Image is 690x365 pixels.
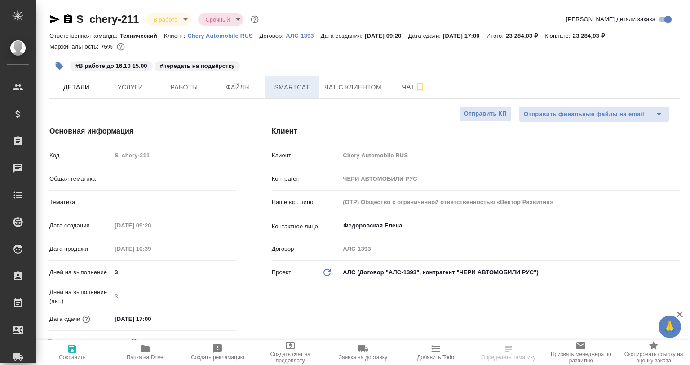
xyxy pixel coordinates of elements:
span: Создать рекламацию [191,354,244,361]
span: Учитывать выходные [62,338,121,347]
button: Open [675,225,677,227]
input: Пустое поле [111,149,235,162]
input: Пустое поле [340,196,680,209]
p: Код [49,151,111,160]
span: Сохранить [59,354,86,361]
span: Заявка на доставку [339,354,387,361]
p: 75% [101,43,115,50]
input: Пустое поле [111,219,190,232]
input: Пустое поле [340,149,680,162]
span: Добавить Todo [417,354,454,361]
svg: Подписаться [415,82,425,93]
button: В работе [150,16,180,23]
h4: Клиент [272,126,680,137]
p: [DATE] 09:20 [365,32,408,39]
p: Наше юр. лицо [272,198,340,207]
span: Папка на Drive [127,354,164,361]
p: Дата создания [49,221,111,230]
input: ✎ Введи что-нибудь [111,266,235,279]
button: Создать счет на предоплату [254,340,327,365]
p: 23 284,03 ₽ [573,32,611,39]
button: Создать рекламацию [181,340,254,365]
p: Проект [272,268,292,277]
p: Дата сдачи: [408,32,443,39]
p: [DATE] 17:00 [443,32,487,39]
p: Маржинальность: [49,43,101,50]
p: Ответственная команда: [49,32,120,39]
button: Заявка на доставку [327,340,399,365]
div: ​ [111,195,235,210]
span: Создать счет на предоплату [259,351,321,364]
span: Детали [55,82,98,93]
button: Скопировать ссылку на оценку заказа [617,340,690,365]
p: Дата создания: [321,32,365,39]
button: Скопировать ссылку [62,14,73,25]
div: В работе [146,13,191,26]
p: Общая тематика [49,174,111,183]
input: Пустое поле [111,242,190,255]
div: В работе [198,13,243,26]
button: Добавить Todo [399,340,472,365]
button: Призвать менеджера по развитию [544,340,617,365]
p: Клиент: [164,32,187,39]
p: Контактное лицо [272,222,340,231]
p: Договор [272,245,340,254]
p: Итого: [487,32,506,39]
button: 🙏 [659,316,681,338]
span: Услуги [109,82,152,93]
p: Chery Automobile RUS [187,32,259,39]
button: Отправить КП [459,106,512,122]
div: split button [519,106,669,122]
span: Чат [392,81,435,93]
button: Срочный [203,16,232,23]
p: Клиент [272,151,340,160]
span: передать на подвёрстку [154,62,241,69]
span: Файлы [217,82,260,93]
button: 4828.00 RUB; [115,41,127,53]
p: 23 284,03 ₽ [506,32,544,39]
a: Chery Automobile RUS [187,31,259,39]
span: Определить тематику [481,354,535,361]
button: Выбери, если сб и вс нужно считать рабочими днями для выполнения заказа. [128,337,140,348]
span: В работе до 16.10 15.00 [69,62,154,69]
a: S_chery-211 [76,13,139,25]
button: Если добавить услуги и заполнить их объемом, то дата рассчитается автоматически [80,313,92,325]
span: [PERSON_NAME] детали заказа [566,15,655,24]
span: Отправить финальные файлы на email [524,109,644,120]
button: Сохранить [36,340,109,365]
p: Технический [120,32,164,39]
span: Отправить КП [464,109,507,119]
input: Пустое поле [340,172,680,185]
span: Smartcat [270,82,314,93]
span: Скопировать ссылку на оценку заказа [623,351,685,364]
span: Работы [163,82,206,93]
p: К оплате: [544,32,573,39]
button: Добавить тэг [49,56,69,76]
div: АЛС (Договор "АЛС-1393", контрагент "ЧЕРИ АВТОМОБИЛИ РУС") [340,265,680,280]
p: Дата сдачи [49,315,80,324]
button: Скопировать ссылку для ЯМессенджера [49,14,60,25]
button: Папка на Drive [109,340,181,365]
input: ✎ Введи что-нибудь [111,312,190,325]
p: #В работе до 16.10 15.00 [75,62,147,71]
input: Пустое поле [340,242,680,255]
input: Пустое поле [111,290,235,303]
a: АЛС-1393 [286,31,320,39]
h4: Основная информация [49,126,236,137]
p: Дней на выполнение [49,268,111,277]
p: Договор: [260,32,286,39]
span: 🙏 [662,317,677,336]
p: Контрагент [272,174,340,183]
button: Определить тематику [472,340,545,365]
p: Тематика [49,198,111,207]
p: Дней на выполнение (авт.) [49,288,111,306]
p: Дата продажи [49,245,111,254]
p: #передать на подвёрстку [160,62,235,71]
div: ​ [111,171,235,187]
button: Отправить финальные файлы на email [519,106,649,122]
p: АЛС-1393 [286,32,320,39]
span: Чат с клиентом [324,82,381,93]
span: Призвать менеджера по развитию [550,351,612,364]
button: Доп статусы указывают на важность/срочность заказа [249,13,261,25]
